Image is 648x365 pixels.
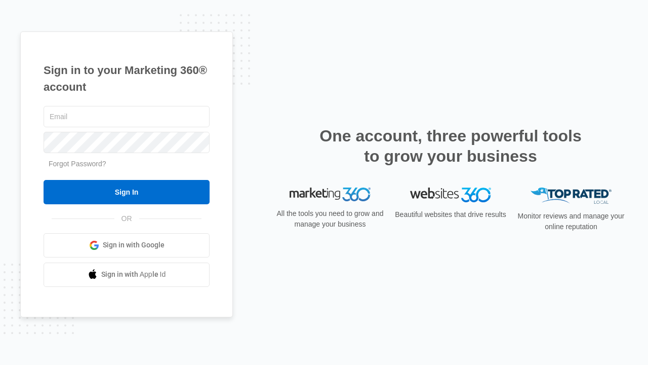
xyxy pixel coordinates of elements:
[44,106,210,127] input: Email
[273,208,387,230] p: All the tools you need to grow and manage your business
[44,62,210,95] h1: Sign in to your Marketing 360® account
[316,126,585,166] h2: One account, three powerful tools to grow your business
[44,263,210,287] a: Sign in with Apple Id
[514,211,628,232] p: Monitor reviews and manage your online reputation
[531,188,612,204] img: Top Rated Local
[114,213,139,224] span: OR
[44,180,210,204] input: Sign In
[410,188,491,202] img: Websites 360
[101,269,166,280] span: Sign in with Apple Id
[394,209,507,220] p: Beautiful websites that drive results
[290,188,371,202] img: Marketing 360
[49,160,106,168] a: Forgot Password?
[44,233,210,258] a: Sign in with Google
[103,240,165,250] span: Sign in with Google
